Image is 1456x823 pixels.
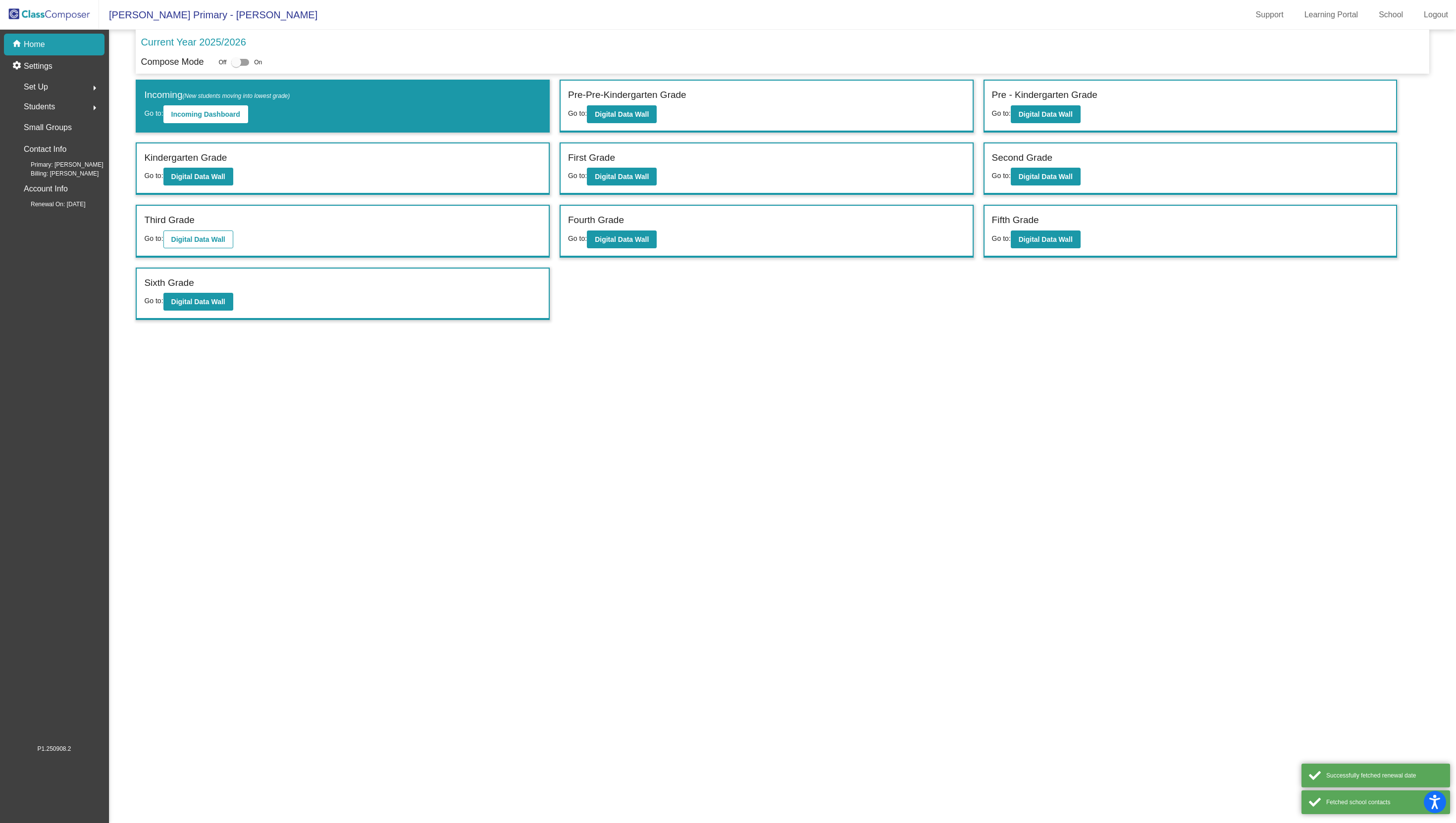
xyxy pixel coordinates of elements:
[163,230,233,248] button: Digital Data Wall
[1371,7,1411,23] a: School
[595,110,649,118] b: Digital Data Wall
[1011,168,1081,185] button: Digital Data Wall
[595,235,649,243] b: Digital Data Wall
[568,109,587,117] span: Go to:
[1248,7,1292,23] a: Support
[144,151,227,165] label: Kindergarten Grade
[24,100,55,114] span: Students
[15,200,85,209] span: Renewal On: [DATE]
[254,58,262,67] span: On
[568,234,587,242] span: Go to:
[1019,235,1073,243] b: Digital Data Wall
[992,109,1011,117] span: Go to:
[24,182,68,196] p: Account Info
[171,110,240,118] b: Incoming Dashboard
[587,230,657,248] button: Digital Data Wall
[15,169,99,178] span: Billing: [PERSON_NAME]
[568,151,615,165] label: First Grade
[163,168,233,185] button: Digital Data Wall
[1297,7,1366,23] a: Learning Portal
[587,168,657,185] button: Digital Data Wall
[171,298,225,306] b: Digital Data Wall
[12,39,24,50] mat-icon: home
[89,102,101,114] mat-icon: arrow_right
[144,109,163,117] span: Go to:
[144,276,194,290] label: Sixth Grade
[144,172,163,180] span: Go to:
[1019,173,1073,181] b: Digital Data Wall
[568,88,686,102] label: Pre-Pre-Kindergarten Grade
[1011,230,1081,248] button: Digital Data Wall
[1416,7,1456,23] a: Logout
[24,80,48,94] span: Set Up
[144,297,163,305] span: Go to:
[992,234,1011,242] span: Go to:
[568,213,624,228] label: Fourth Grade
[24,60,52,72] p: Settings
[1019,110,1073,118] b: Digital Data Wall
[141,55,204,69] p: Compose Mode
[12,60,24,72] mat-icon: settings
[171,173,225,181] b: Digital Data Wall
[183,92,290,99] span: (New students moving into lowest grade)
[1011,105,1081,123] button: Digital Data Wall
[992,172,1011,180] span: Go to:
[992,213,1039,228] label: Fifth Grade
[24,39,45,50] p: Home
[992,88,1097,102] label: Pre - Kindergarten Grade
[141,35,246,49] p: Current Year 2025/2026
[568,172,587,180] span: Go to:
[163,105,248,123] button: Incoming Dashboard
[587,105,657,123] button: Digital Data Wall
[89,82,101,94] mat-icon: arrow_right
[171,235,225,243] b: Digital Data Wall
[24,121,72,135] p: Small Groups
[99,7,317,23] span: [PERSON_NAME] Primary - [PERSON_NAME]
[163,293,233,311] button: Digital Data Wall
[144,234,163,242] span: Go to:
[144,213,194,228] label: Third Grade
[218,58,226,67] span: Off
[595,173,649,181] b: Digital Data Wall
[15,160,104,169] span: Primary: [PERSON_NAME]
[992,151,1053,165] label: Second Grade
[144,88,290,102] label: Incoming
[24,142,66,156] p: Contact Info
